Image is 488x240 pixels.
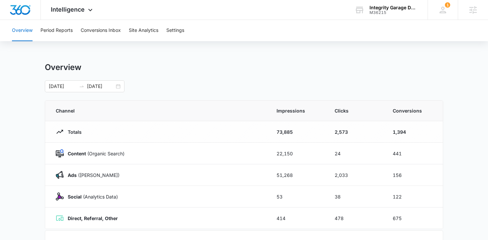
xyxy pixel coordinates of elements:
td: 22,150 [269,143,327,164]
td: 1,394 [385,121,443,143]
strong: Content [68,151,86,156]
td: 2,033 [327,164,385,186]
input: End date [87,83,115,90]
p: (Organic Search) [64,150,124,157]
td: 24 [327,143,385,164]
img: Social [56,193,64,200]
button: Settings [166,20,184,41]
div: account name [369,5,418,10]
span: Channel [56,107,261,114]
button: Overview [12,20,33,41]
div: account id [369,10,418,15]
span: Impressions [277,107,319,114]
td: 53 [269,186,327,207]
p: (Analytics Data) [64,193,118,200]
img: Content [56,149,64,157]
span: Intelligence [51,6,85,13]
p: ([PERSON_NAME]) [64,172,120,179]
td: 51,268 [269,164,327,186]
span: to [79,84,84,89]
td: 478 [327,207,385,229]
td: 2,573 [327,121,385,143]
button: Site Analytics [129,20,158,41]
td: 414 [269,207,327,229]
span: Conversions [393,107,432,114]
td: 675 [385,207,443,229]
span: 1 [445,2,450,8]
strong: Ads [68,172,77,178]
input: Start date [49,83,76,90]
span: swap-right [79,84,84,89]
button: Conversions Inbox [81,20,121,41]
span: Clicks [335,107,377,114]
button: Period Reports [41,20,73,41]
td: 73,885 [269,121,327,143]
td: 38 [327,186,385,207]
p: Totals [64,128,82,135]
div: notifications count [445,2,450,8]
strong: Social [68,194,82,200]
td: 156 [385,164,443,186]
strong: Direct, Referral, Other [68,215,118,221]
td: 441 [385,143,443,164]
h1: Overview [45,62,81,72]
td: 122 [385,186,443,207]
img: Ads [56,171,64,179]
